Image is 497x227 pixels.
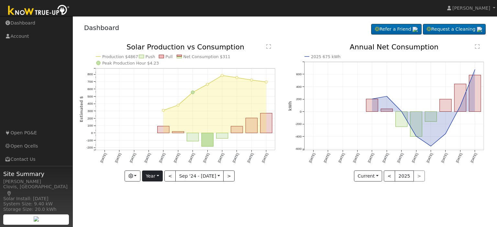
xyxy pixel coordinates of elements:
[3,195,69,202] div: Solar Install: [DATE]
[415,135,417,138] circle: onclick=""
[311,54,341,59] text: 2025 675 kWh
[206,83,209,86] circle: onclick=""
[127,43,244,51] text: Solar Production vs Consumption
[338,152,345,163] text: [DATE]
[86,139,93,142] text: -100
[386,95,388,98] circle: onclick=""
[187,133,198,141] rect: onclick=""
[86,146,93,150] text: -200
[352,152,360,163] text: [DATE]
[87,109,93,113] text: 300
[323,152,330,163] text: [DATE]
[250,79,253,81] circle: onclick=""
[411,152,419,163] text: [DATE]
[102,54,138,59] text: Production $4867
[295,147,302,151] text: -600
[371,98,373,100] circle: onclick=""
[172,131,184,133] rect: onclick=""
[296,72,302,76] text: 600
[475,44,480,49] text: 
[102,61,159,66] text: Peak Production Hour $4.23
[400,110,403,113] circle: onclick=""
[129,152,136,163] text: [DATE]
[87,87,93,91] text: 600
[477,27,482,32] img: retrieve
[455,84,466,112] rect: onclick=""
[440,99,451,111] rect: onclick=""
[158,152,166,163] text: [DATE]
[183,54,230,59] text: Net Consumption $311
[382,152,389,163] text: [DATE]
[396,112,407,127] rect: onclick=""
[3,201,69,207] div: System Size: 9.40 kW
[474,68,476,71] circle: onclick=""
[470,152,478,163] text: [DATE]
[260,113,272,133] rect: onclick=""
[87,73,93,76] text: 800
[3,170,69,178] span: Site Summary
[87,80,93,83] text: 700
[217,152,225,163] text: [DATE]
[221,74,223,77] circle: onclick=""
[162,109,165,112] circle: onclick=""
[354,170,382,181] button: Current
[371,24,422,35] a: Refer a Friend
[366,99,378,112] rect: onclick=""
[6,191,12,196] a: Map
[469,75,481,112] rect: onclick=""
[3,178,69,185] div: [PERSON_NAME]
[91,131,93,135] text: 0
[5,4,73,18] img: Know True-Up
[384,170,395,181] button: <
[3,206,69,213] div: Storage Size: 20.0 kWh
[247,152,254,163] text: [DATE]
[175,170,224,181] button: Sep '24 - [DATE]
[367,152,375,163] text: [DATE]
[144,152,151,163] text: [DATE]
[425,112,437,122] rect: onclick=""
[188,152,195,163] text: [DATE]
[100,152,107,163] text: [DATE]
[300,110,302,113] text: 0
[191,91,194,94] circle: onclick=""
[423,24,486,35] a: Request a Cleaning
[157,126,169,133] rect: onclick=""
[288,101,293,111] text: kWh
[295,122,302,126] text: -200
[397,152,404,163] text: [DATE]
[87,102,93,105] text: 400
[452,5,490,11] span: [PERSON_NAME]
[3,183,69,197] div: Clovis, [GEOGRAPHIC_DATA]
[296,85,302,88] text: 400
[261,152,269,163] text: [DATE]
[426,152,434,163] text: [DATE]
[142,170,163,181] button: Year
[84,24,119,32] a: Dashboard
[173,152,181,163] text: [DATE]
[444,132,447,135] circle: onclick=""
[87,95,93,98] text: 500
[79,96,84,122] text: Estimated $
[413,27,418,32] img: retrieve
[265,81,268,83] circle: onclick=""
[246,118,257,133] rect: onclick=""
[308,152,316,163] text: [DATE]
[295,135,302,138] text: -400
[430,145,432,148] circle: onclick=""
[223,170,235,181] button: >
[236,77,238,79] circle: onclick=""
[34,216,39,222] img: retrieve
[296,97,302,101] text: 200
[165,54,172,59] text: Pull
[202,133,213,147] rect: onclick=""
[266,44,271,49] text: 
[114,152,122,163] text: [DATE]
[459,105,462,108] circle: onclick=""
[145,54,155,59] text: Push
[216,133,228,139] rect: onclick=""
[441,152,448,163] text: [DATE]
[455,152,463,163] text: [DATE]
[232,152,239,163] text: [DATE]
[350,43,439,51] text: Annual Net Consumption
[381,109,392,111] rect: onclick=""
